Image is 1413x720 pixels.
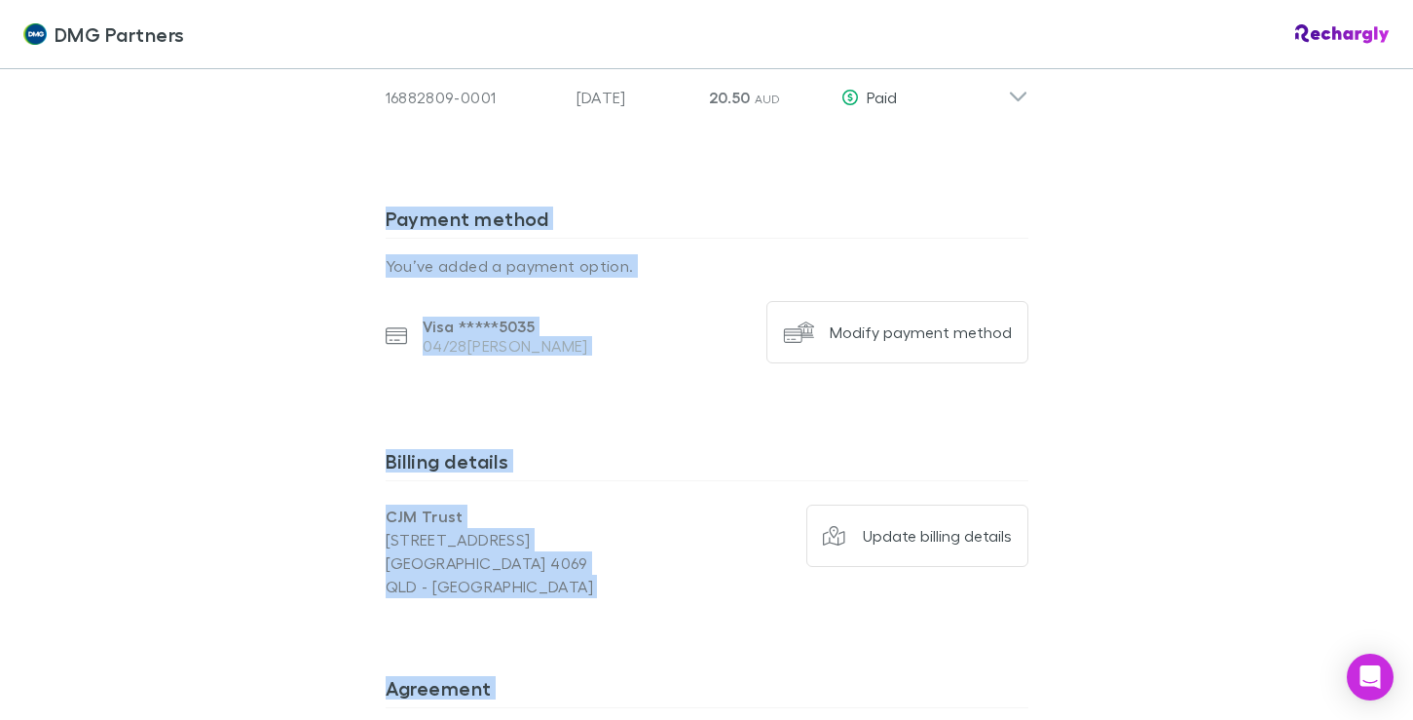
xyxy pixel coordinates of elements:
div: 16882809-0001 [386,86,561,109]
p: [DATE] [576,86,693,109]
p: 04/28 [PERSON_NAME] [423,336,588,356]
div: Modify payment method [830,322,1012,342]
h3: Agreement [386,676,1028,707]
button: Modify payment method [766,301,1028,363]
img: Rechargly Logo [1295,24,1390,44]
p: CJM Trust [386,505,707,528]
img: DMG Partners's Logo [23,22,47,46]
h3: Billing details [386,449,1028,480]
p: [STREET_ADDRESS] [386,528,707,551]
div: 16882809-0001[DATE]20.50 AUDPaid [370,51,1044,129]
span: Paid [867,88,897,106]
button: Update billing details [806,505,1028,567]
p: [GEOGRAPHIC_DATA] 4069 [386,551,707,575]
img: Modify payment method's Logo [783,317,814,348]
p: You’ve added a payment option. [386,254,1028,278]
h3: Payment method [386,207,1028,238]
div: Open Intercom Messenger [1347,654,1394,701]
span: AUD [755,92,781,106]
span: 20.50 [709,88,751,107]
p: QLD - [GEOGRAPHIC_DATA] [386,575,707,598]
div: Update billing details [863,526,1012,546]
span: DMG Partners [55,19,185,49]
